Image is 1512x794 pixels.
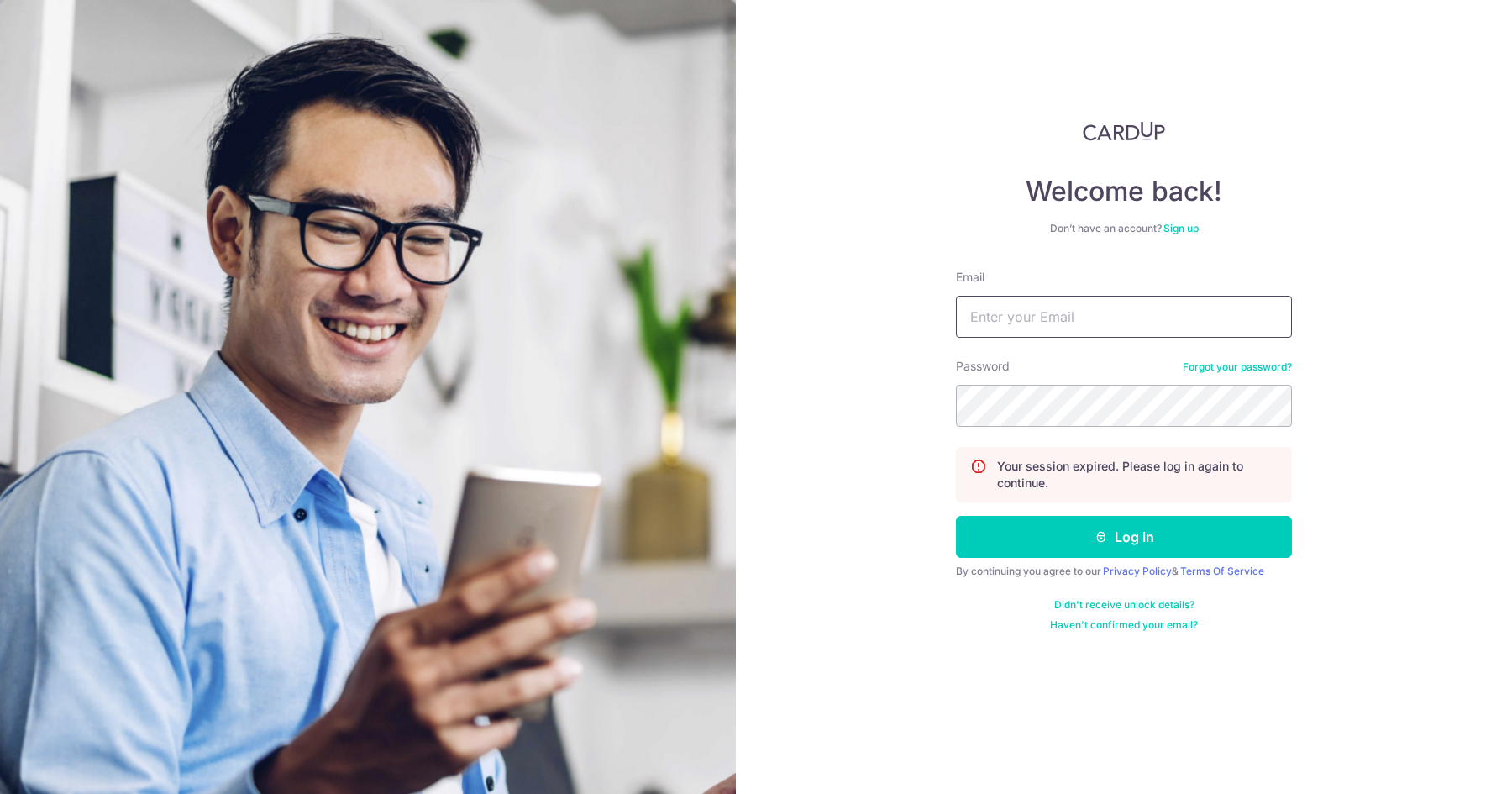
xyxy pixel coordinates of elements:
[1054,598,1194,612] a: Didn't receive unlock details?
[997,458,1278,492] p: Your session expired. Please log in again to continue.
[956,175,1292,208] h4: Welcome back!
[1183,360,1292,374] a: Forgot your password?
[1083,121,1165,141] img: CardUp Logo
[956,269,984,286] label: Email
[956,296,1292,338] input: Enter your Email
[956,358,1010,375] label: Password
[956,222,1292,235] div: Don’t have an account?
[1180,565,1264,577] a: Terms Of Service
[1163,222,1199,234] a: Sign up
[956,565,1292,578] div: By continuing you agree to our &
[956,516,1292,558] button: Log in
[1103,565,1172,577] a: Privacy Policy
[1050,618,1198,632] a: Haven't confirmed your email?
